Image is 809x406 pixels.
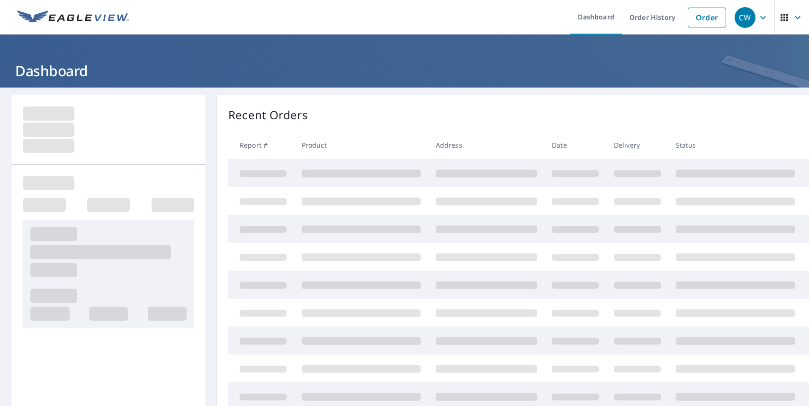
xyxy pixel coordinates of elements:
[735,7,755,28] div: CW
[17,10,129,25] img: EV Logo
[428,131,545,159] th: Address
[228,131,294,159] th: Report #
[668,131,802,159] th: Status
[228,106,308,124] p: Recent Orders
[688,8,726,27] a: Order
[11,61,798,80] h1: Dashboard
[294,131,428,159] th: Product
[606,131,668,159] th: Delivery
[544,131,606,159] th: Date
